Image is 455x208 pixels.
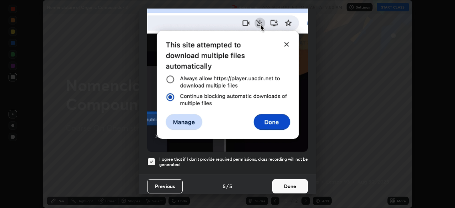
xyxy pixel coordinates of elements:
h5: I agree that if I don't provide required permissions, class recording will not be generated [159,156,308,167]
h4: / [226,182,229,190]
h4: 5 [229,182,232,190]
button: Previous [147,179,183,193]
button: Done [272,179,308,193]
h4: 5 [223,182,226,190]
